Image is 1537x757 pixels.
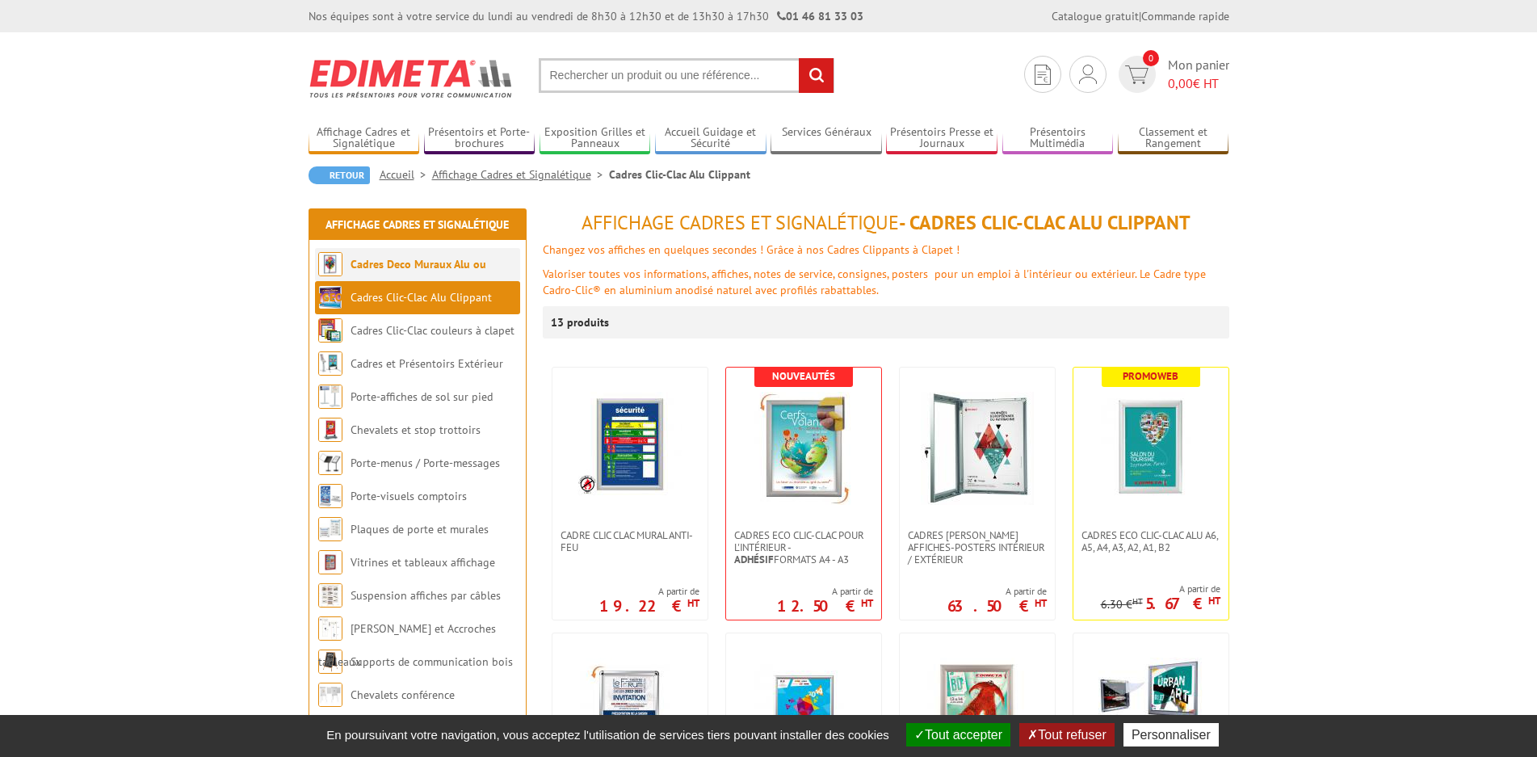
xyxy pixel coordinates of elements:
a: Affichage Cadres et Signalétique [325,217,509,232]
a: [PERSON_NAME] et Accroches tableaux [318,621,496,669]
sup: HT [1035,596,1047,610]
span: € HT [1168,74,1229,93]
img: devis rapide [1035,65,1051,85]
a: Exposition Grilles et Panneaux [540,125,651,152]
a: Cadres Deco Muraux Alu ou [GEOGRAPHIC_DATA] [318,257,486,305]
a: Affichage Cadres et Signalétique [309,125,420,152]
a: Porte-menus / Porte-messages [351,456,500,470]
span: En poursuivant votre navigation, vous acceptez l'utilisation de services tiers pouvant installer ... [318,728,897,742]
p: 63.50 € [947,601,1047,611]
a: Accueil [380,167,432,182]
img: Cadres Clic-Clac couleurs à clapet [318,318,342,343]
img: Cadres Eco Clic-Clac alu A6, A5, A4, A3, A2, A1, B2 [1094,392,1207,505]
a: devis rapide 0 Mon panier 0,00€ HT [1115,56,1229,93]
div: | [1052,8,1229,24]
a: Catalogue gratuit [1052,9,1139,23]
img: Plaques de porte et murales [318,517,342,541]
a: Chevalets conférence [351,688,455,702]
a: Affichage Cadres et Signalétique [432,167,609,182]
a: Supports de communication bois [351,654,513,669]
a: Cadres [PERSON_NAME] affiches-posters intérieur / extérieur [900,529,1055,566]
sup: HT [861,596,873,610]
b: Promoweb [1123,369,1178,383]
span: A partir de [947,585,1047,598]
span: Cadres Eco Clic-Clac alu A6, A5, A4, A3, A2, A1, B2 [1081,529,1220,553]
img: Porte-visuels comptoirs [318,484,342,508]
input: Rechercher un produit ou une référence... [539,58,834,93]
a: Présentoirs Presse et Journaux [886,125,997,152]
sup: HT [687,596,699,610]
button: Personnaliser (fenêtre modale) [1123,723,1219,746]
img: Porte-menus / Porte-messages [318,451,342,475]
button: Tout refuser [1019,723,1114,746]
sup: HT [1208,594,1220,608]
img: Cadres vitrines affiches-posters intérieur / extérieur [921,392,1034,505]
img: Cadres Eco Clic-Clac pour l'intérieur - <strong>Adhésif</strong> formats A4 - A3 [747,392,860,505]
img: devis rapide [1125,65,1149,84]
strong: Adhésif [734,553,774,566]
a: Accueil Guidage et Sécurité [655,125,766,152]
span: Mon panier [1168,56,1229,93]
font: Changez vos affiches en quelques secondes ! Grâce à nos Cadres Clippants à Clapet ! [543,242,960,257]
strong: 01 46 81 33 03 [777,9,863,23]
sup: HT [1132,595,1143,607]
a: Retour [309,166,370,184]
li: Cadres Clic-Clac Alu Clippant [609,166,750,183]
a: Cadres Clic-Clac couleurs à clapet [351,323,514,338]
a: Chevalets et stop trottoirs [351,423,481,437]
a: Plaques de porte et murales [351,522,489,536]
img: Cadres et Présentoirs Extérieur [318,351,342,376]
a: Vitrines et tableaux affichage [351,555,495,570]
a: Cadres Eco Clic-Clac pour l'intérieur -Adhésifformats A4 - A3 [726,529,881,566]
img: Suspension affiches par câbles [318,583,342,608]
img: Chevalets et stop trottoirs [318,418,342,442]
a: Présentoirs et Porte-brochures [424,125,535,152]
b: Nouveautés [772,369,835,383]
a: Cadre CLIC CLAC Mural ANTI-FEU [552,529,708,553]
a: Présentoirs Multimédia [1002,125,1114,152]
a: Porte-affiches de sol sur pied [351,389,493,404]
img: Porte-affiches de sol sur pied [318,385,342,409]
span: A partir de [777,585,873,598]
p: 19.22 € [599,601,699,611]
img: Vitrines et tableaux affichage [318,550,342,574]
img: Cadre CLIC CLAC Mural ANTI-FEU [577,392,682,497]
span: Cadres Eco Clic-Clac pour l'intérieur - formats A4 - A3 [734,529,873,566]
a: Services Généraux [771,125,882,152]
a: Cadres Eco Clic-Clac alu A6, A5, A4, A3, A2, A1, B2 [1073,529,1228,553]
span: A partir de [1101,582,1220,595]
img: Cadres Deco Muraux Alu ou Bois [318,252,342,276]
div: Nos équipes sont à votre service du lundi au vendredi de 8h30 à 12h30 et de 13h30 à 17h30 [309,8,863,24]
input: rechercher [799,58,834,93]
img: devis rapide [1079,65,1097,84]
span: Cadres [PERSON_NAME] affiches-posters intérieur / extérieur [908,529,1047,566]
p: 12.50 € [777,601,873,611]
span: Affichage Cadres et Signalétique [582,210,899,235]
span: Cadre CLIC CLAC Mural ANTI-FEU [561,529,699,553]
p: 6.30 € [1101,599,1143,611]
button: Tout accepter [906,723,1010,746]
span: 0,00 [1168,75,1193,91]
span: 0 [1143,50,1159,66]
img: Chevalets conférence [318,683,342,707]
h1: - Cadres Clic-Clac Alu Clippant [543,212,1229,233]
p: 13 produits [551,306,611,339]
a: Commande rapide [1141,9,1229,23]
font: Valoriser toutes vos informations, affiches, notes de service, consignes, posters pour un emploi ... [543,267,1206,297]
a: Suspension affiches par câbles [351,588,501,603]
p: 5.67 € [1145,599,1220,608]
a: Cadres Clic-Clac Alu Clippant [351,290,492,305]
img: Cimaises et Accroches tableaux [318,616,342,641]
span: A partir de [599,585,699,598]
a: Porte-visuels comptoirs [351,489,467,503]
a: Cadres et Présentoirs Extérieur [351,356,503,371]
img: Edimeta [309,48,514,108]
a: Classement et Rangement [1118,125,1229,152]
